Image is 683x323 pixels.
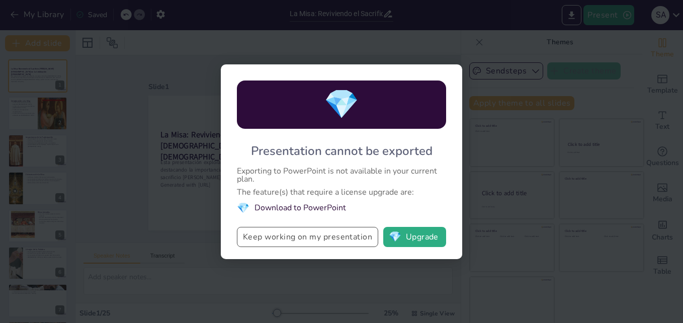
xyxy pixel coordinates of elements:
[237,167,446,183] div: Exporting to PowerPoint is not available in your current plan.
[237,188,446,196] div: The feature(s) that require a license upgrade are:
[237,201,446,215] li: Download to PowerPoint
[237,201,249,215] span: diamond
[383,227,446,247] button: diamondUpgrade
[251,143,433,159] div: Presentation cannot be exported
[237,227,378,247] button: Keep working on my presentation
[324,85,359,124] span: diamond
[389,232,401,242] span: diamond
